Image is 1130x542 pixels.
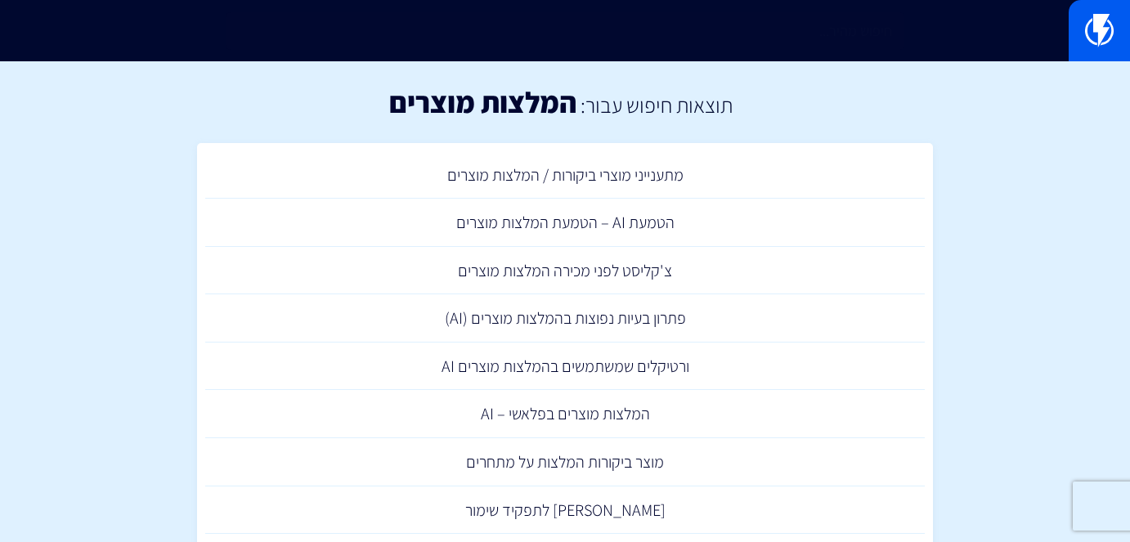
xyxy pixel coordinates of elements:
a: מוצר ביקורות המלצות על מתחרים [205,438,925,486]
input: חיפוש מהיר... [226,12,904,50]
h1: המלצות מוצרים [389,86,576,119]
a: המלצות מוצרים בפלאשי – AI [205,390,925,438]
h2: תוצאות חיפוש עבור: [576,93,733,117]
a: מתענייני מוצרי ביקורות / המלצות מוצרים [205,151,925,199]
a: ורטיקלים שמשתמשים בהמלצות מוצרים AI [205,343,925,391]
a: פתרון בעיות נפוצות בהמלצות מוצרים (AI) [205,294,925,343]
a: הטמעת AI – הטמעת המלצות מוצרים [205,199,925,247]
a: [PERSON_NAME] לתפקיד שימור [205,486,925,535]
a: צ'קליסט לפני מכירה המלצות מוצרים [205,247,925,295]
